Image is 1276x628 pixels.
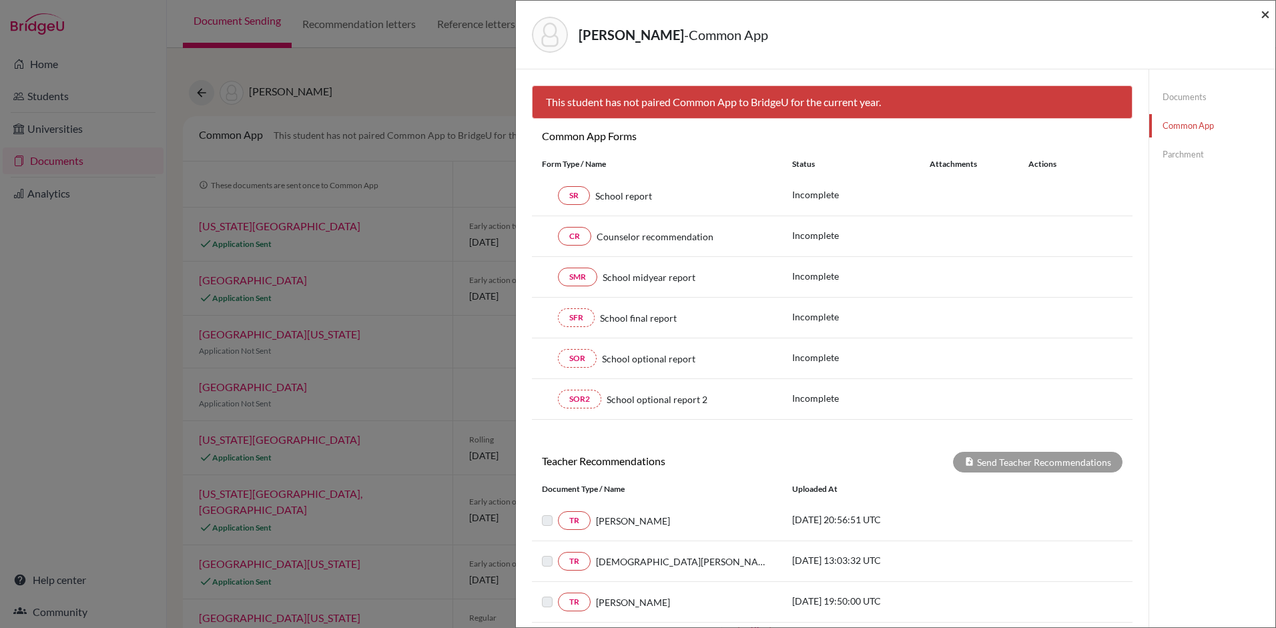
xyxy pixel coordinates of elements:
[1149,85,1275,109] a: Documents
[792,594,972,608] p: [DATE] 19:50:00 UTC
[930,158,1012,170] div: Attachments
[792,188,930,202] p: Incomplete
[1012,158,1095,170] div: Actions
[1261,4,1270,23] span: ×
[607,392,707,406] span: School optional report 2
[595,189,652,203] span: School report
[792,269,930,283] p: Incomplete
[792,310,930,324] p: Incomplete
[792,158,930,170] div: Status
[579,27,684,43] strong: [PERSON_NAME]
[602,352,695,366] span: School optional report
[558,390,601,408] a: SOR2
[792,553,972,567] p: [DATE] 13:03:32 UTC
[792,350,930,364] p: Incomplete
[558,511,591,530] a: TR
[1149,114,1275,137] a: Common App
[1261,6,1270,22] button: Close
[596,595,670,609] span: [PERSON_NAME]
[792,391,930,405] p: Incomplete
[782,483,982,495] div: Uploaded at
[532,454,832,467] h6: Teacher Recommendations
[558,308,595,327] a: SFR
[532,85,1133,119] div: This student has not paired Common App to BridgeU for the current year.
[532,483,782,495] div: Document Type / Name
[600,311,677,325] span: School final report
[596,514,670,528] span: [PERSON_NAME]
[532,129,832,142] h6: Common App Forms
[558,593,591,611] a: TR
[597,230,713,244] span: Counselor recommendation
[558,349,597,368] a: SOR
[558,186,590,205] a: SR
[953,452,1123,473] div: Send Teacher Recommendations
[792,228,930,242] p: Incomplete
[792,513,972,527] p: [DATE] 20:56:51 UTC
[596,555,772,569] span: [DEMOGRAPHIC_DATA][PERSON_NAME]
[558,552,591,571] a: TR
[603,270,695,284] span: School midyear report
[558,227,591,246] a: CR
[532,158,782,170] div: Form Type / Name
[1149,143,1275,166] a: Parchment
[558,268,597,286] a: SMR
[684,27,768,43] span: - Common App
